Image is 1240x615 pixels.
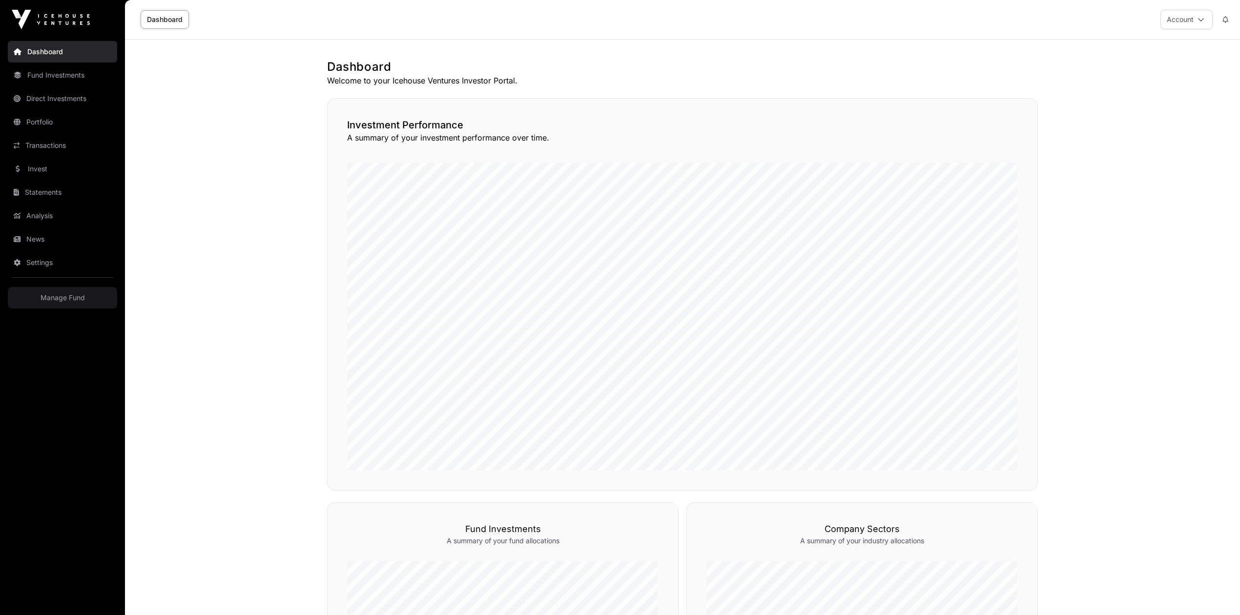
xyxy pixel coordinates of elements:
[327,75,1038,86] p: Welcome to your Icehouse Ventures Investor Portal.
[8,135,117,156] a: Transactions
[8,64,117,86] a: Fund Investments
[347,536,659,546] p: A summary of your fund allocations
[8,41,117,62] a: Dashboard
[12,10,90,29] img: Icehouse Ventures Logo
[706,522,1018,536] h3: Company Sectors
[8,111,117,133] a: Portfolio
[8,205,117,226] a: Analysis
[8,228,117,250] a: News
[347,118,1018,132] h2: Investment Performance
[8,182,117,203] a: Statements
[8,88,117,109] a: Direct Investments
[347,522,659,536] h3: Fund Investments
[8,252,117,273] a: Settings
[327,59,1038,75] h1: Dashboard
[347,132,1018,143] p: A summary of your investment performance over time.
[141,10,189,29] a: Dashboard
[8,287,117,308] a: Manage Fund
[1160,10,1213,29] button: Account
[8,158,117,180] a: Invest
[706,536,1018,546] p: A summary of your industry allocations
